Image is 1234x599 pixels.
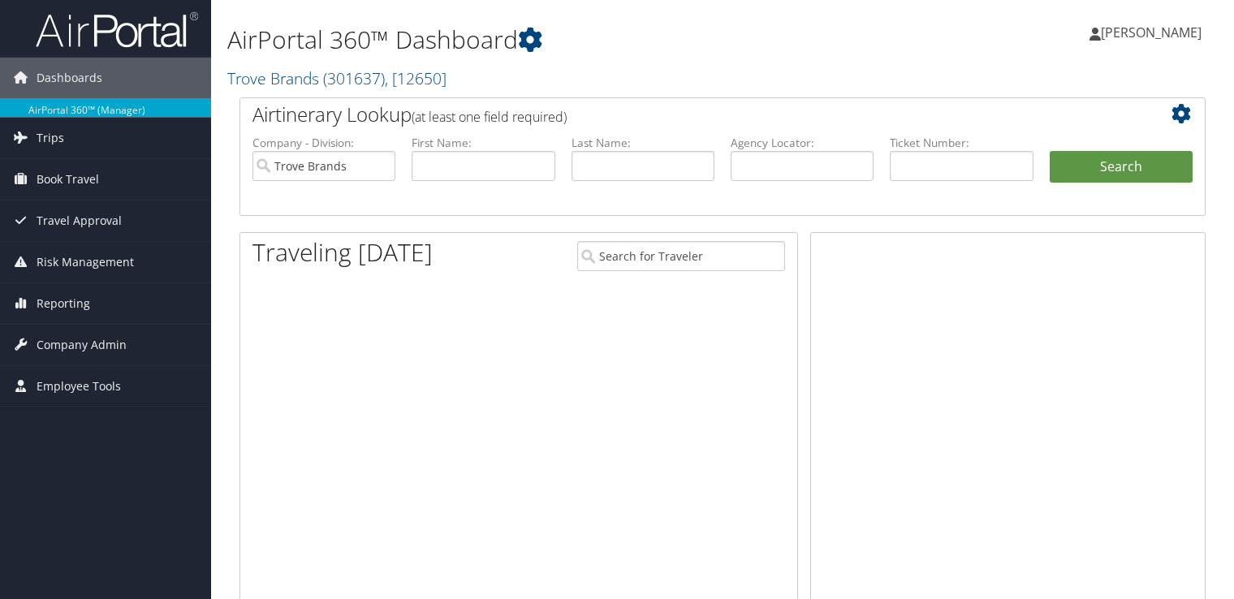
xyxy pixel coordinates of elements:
h2: Airtinerary Lookup [252,101,1112,128]
span: , [ 12650 ] [385,67,447,89]
span: Employee Tools [37,366,121,407]
label: Last Name: [572,135,714,151]
label: Agency Locator: [731,135,874,151]
span: Travel Approval [37,200,122,241]
span: [PERSON_NAME] [1101,24,1202,41]
span: (at least one field required) [412,108,567,126]
span: Trips [37,118,64,158]
h1: Traveling [DATE] [252,235,433,269]
input: Search for Traveler [577,241,785,271]
label: Ticket Number: [890,135,1033,151]
span: Risk Management [37,242,134,282]
h1: AirPortal 360™ Dashboard [227,23,887,57]
a: [PERSON_NAME] [1089,8,1218,57]
span: Reporting [37,283,90,324]
img: airportal-logo.png [36,11,198,49]
span: ( 301637 ) [323,67,385,89]
label: First Name: [412,135,554,151]
button: Search [1050,151,1193,183]
span: Dashboards [37,58,102,98]
label: Company - Division: [252,135,395,151]
a: Trove Brands [227,67,447,89]
span: Company Admin [37,325,127,365]
span: Book Travel [37,159,99,200]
